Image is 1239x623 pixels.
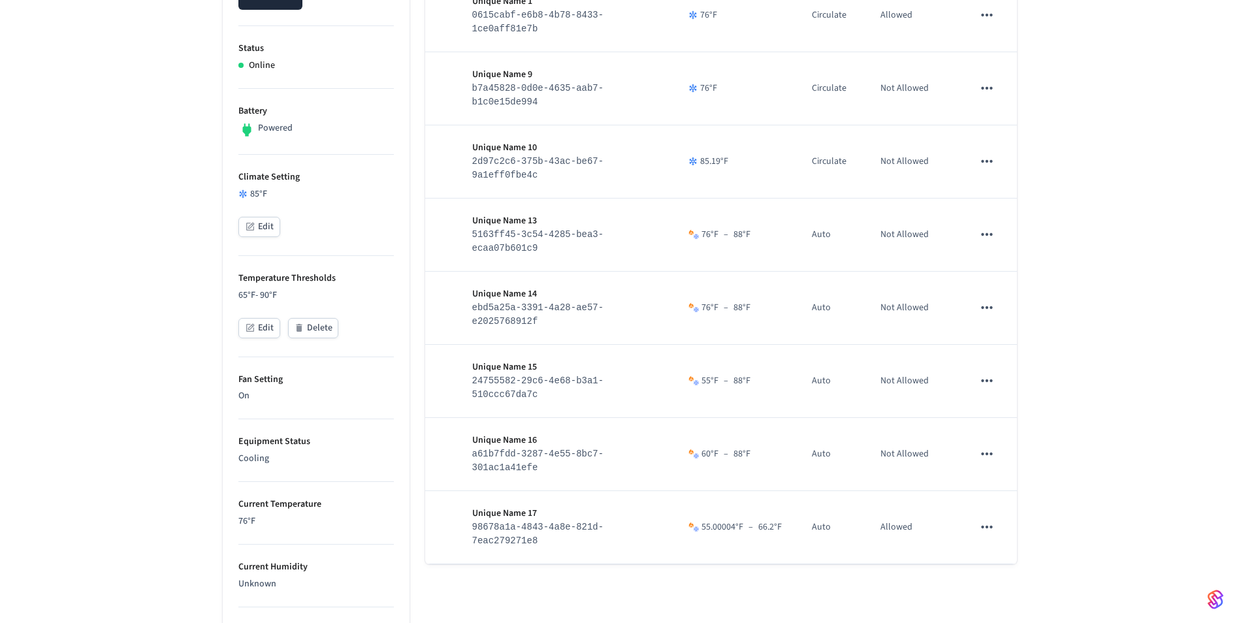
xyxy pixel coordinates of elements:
div: 76 °F [688,82,780,95]
code: ebd5a25a-3391-4a28-ae57-e2025768912f [472,302,604,327]
p: Temperature Thresholds [238,272,394,285]
td: Not Allowed [865,199,958,272]
span: – [724,447,728,461]
code: 2d97c2c6-375b-43ac-be67-9a1eff0fbe4c [472,156,604,180]
td: Auto [796,345,865,418]
td: Auto [796,272,865,345]
p: Unique Name 15 [472,360,657,374]
span: – [724,228,728,242]
p: Unique Name 13 [472,214,657,228]
img: Heat Cool [688,229,699,240]
span: – [724,374,728,388]
td: Not Allowed [865,272,958,345]
img: SeamLogoGradient.69752ec5.svg [1208,589,1223,610]
p: Cooling [238,452,394,466]
p: Current Humidity [238,560,394,574]
img: Heat Cool [688,375,699,386]
code: 0615cabf-e6b8-4b78-8433-1ce0aff81e7b [472,10,604,34]
code: b7a45828-0d0e-4635-aab7-b1c0e15de994 [472,83,604,107]
p: Unique Name 16 [472,434,657,447]
button: Edit [238,318,280,338]
p: Unique Name 14 [472,287,657,301]
div: 76 °F [688,8,780,22]
code: 5163ff45-3c54-4285-bea3-ecaa07b601c9 [472,229,604,253]
img: Heat Cool [688,522,699,532]
td: Circulate [796,52,865,125]
p: Fan Setting [238,373,394,387]
p: Powered [258,121,293,135]
p: Equipment Status [238,435,394,449]
p: Unique Name 9 [472,68,657,82]
td: Auto [796,199,865,272]
td: Not Allowed [865,52,958,125]
td: Not Allowed [865,125,958,199]
td: Auto [796,491,865,564]
span: – [724,301,728,315]
div: 55 °F 88 °F [701,374,750,388]
td: Circulate [796,125,865,199]
td: Not Allowed [865,345,958,418]
code: 24755582-29c6-4e68-b3a1-510ccc67da7c [472,375,604,400]
td: Allowed [865,491,958,564]
p: Status [238,42,394,56]
div: 85.19 °F [688,155,780,168]
span: – [748,520,753,534]
div: 85 °F [238,187,394,201]
p: 76 °F [238,515,394,528]
img: Heat Cool [688,302,699,313]
div: 76 °F 88 °F [701,228,750,242]
p: Online [249,59,275,72]
p: Unknown [238,577,394,591]
div: 60 °F 88 °F [701,447,750,461]
p: Current Temperature [238,498,394,511]
td: Auto [796,418,865,491]
p: Battery [238,104,394,118]
p: 65 °F - 90 °F [238,289,394,302]
code: a61b7fdd-3287-4e55-8bc7-301ac1a41efe [472,449,604,473]
p: Unique Name 10 [472,141,657,155]
div: 55.00004 °F 66.2 °F [701,520,782,534]
img: Heat Cool [688,449,699,459]
p: Climate Setting [238,170,394,184]
p: On [238,389,394,403]
div: 76 °F 88 °F [701,301,750,315]
button: Edit [238,217,280,237]
p: Unique Name 17 [472,507,657,520]
code: 98678a1a-4843-4a8e-821d-7eac279271e8 [472,522,604,546]
button: Delete [288,318,338,338]
td: Not Allowed [865,418,958,491]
